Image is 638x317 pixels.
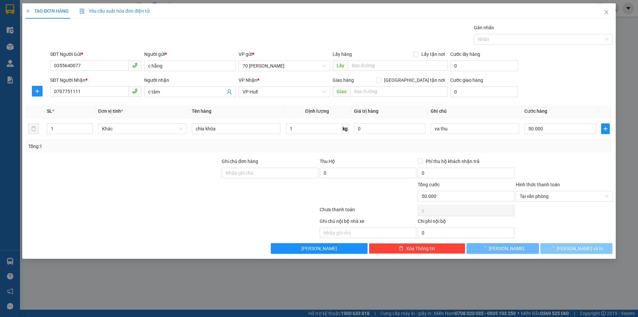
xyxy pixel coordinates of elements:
strong: CHUYỂN PHÁT NHANH HK BUSLINES [21,5,67,27]
span: [PERSON_NAME] [301,245,337,252]
span: [PERSON_NAME] [489,245,524,252]
input: Dọc đường [350,86,448,97]
label: Hình thức thanh toán [516,182,560,187]
span: Đơn vị tính [98,108,123,114]
span: Yêu cầu xuất hóa đơn điện tử [79,8,150,14]
span: [PERSON_NAME] và In [557,245,603,252]
span: Thu Hộ [320,159,335,164]
div: Ghi chú nội bộ nhà xe [320,218,416,228]
button: plus [32,86,43,96]
label: Cước lấy hàng [450,52,480,57]
button: [PERSON_NAME] và In [540,243,612,254]
span: kg [342,123,349,134]
input: Cước giao hàng [450,86,518,97]
button: Close [597,3,616,22]
span: Xóa Thông tin [406,245,435,252]
span: 70 Nguyễn Hữu Huân [243,61,326,71]
input: 0 [354,123,425,134]
button: plus [601,123,610,134]
div: Tổng: 1 [28,143,246,150]
span: SAPA, LÀO CAI ↔ [GEOGRAPHIC_DATA] [18,28,70,49]
span: loading [549,246,557,250]
span: Định lượng [305,108,329,114]
label: Gán nhãn [474,25,494,30]
div: Chi phí nội bộ [418,218,514,228]
span: TẠO ĐƠN HÀNG [26,8,69,14]
span: Lấy hàng [333,52,352,57]
img: logo [4,26,15,57]
span: plus [32,88,42,94]
button: [PERSON_NAME] [467,243,539,254]
span: Giao hàng [333,78,354,83]
span: VP Huế [243,87,326,97]
button: [PERSON_NAME] [271,243,368,254]
span: VP Nhận [239,78,257,83]
button: deleteXóa Thông tin [369,243,466,254]
input: Nhập ghi chú [320,228,416,238]
input: Ghi Chú [431,123,519,134]
input: VD: Bàn, Ghế [192,123,280,134]
span: plus [601,126,609,131]
span: Khác [102,124,182,134]
span: Cước hàng [524,108,547,114]
div: SĐT Người Nhận [50,77,142,84]
label: Cước giao hàng [450,78,483,83]
input: Ghi chú đơn hàng [222,168,318,178]
input: Dọc đường [348,60,448,71]
span: Tổng cước [418,182,440,187]
label: Ghi chú đơn hàng [222,159,258,164]
span: ↔ [GEOGRAPHIC_DATA] [18,34,70,49]
button: delete [28,123,39,134]
span: ↔ [GEOGRAPHIC_DATA] [20,39,70,49]
span: loading [481,246,489,250]
span: SL [47,108,52,114]
span: [GEOGRAPHIC_DATA] tận nơi [381,77,448,84]
input: Cước lấy hàng [450,61,518,71]
span: Tại văn phòng [520,191,608,201]
th: Ghi chú [428,105,522,118]
span: phone [132,63,138,68]
span: delete [399,246,403,251]
div: VP gửi [239,51,330,58]
span: Lấy [333,60,348,71]
span: close [604,10,609,15]
span: 70NHH1310250012 [73,41,125,48]
span: user-add [227,89,232,94]
div: SĐT Người Gửi [50,51,142,58]
span: plus [26,9,30,13]
span: Lấy tận nơi [419,51,448,58]
span: Phí thu hộ khách nhận trả [423,158,482,165]
span: phone [132,88,138,94]
span: Giao [333,86,350,97]
div: Người nhận [144,77,236,84]
span: Giá trị hàng [354,108,378,114]
span: Tên hàng [192,108,211,114]
img: icon [79,9,85,14]
div: Người gửi [144,51,236,58]
div: Chưa thanh toán [319,206,417,218]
